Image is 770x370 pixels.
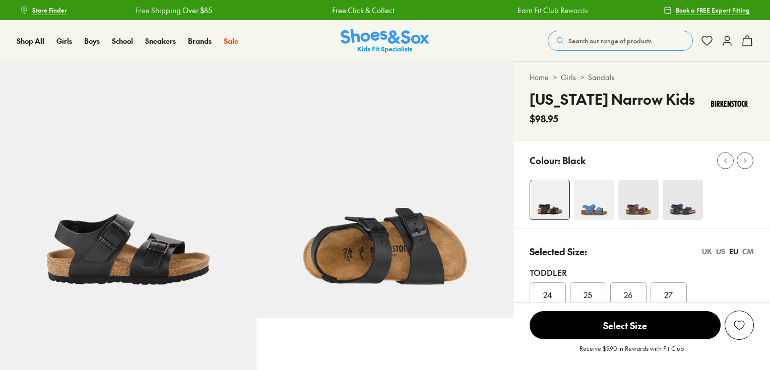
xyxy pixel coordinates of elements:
div: CM [742,246,754,257]
div: EU [729,246,738,257]
a: School [112,36,133,46]
a: Free Click & Collect [330,5,393,16]
a: Boys [84,36,100,46]
a: Shop All [17,36,44,46]
a: Sneakers [145,36,176,46]
img: 4-199270_1 [530,180,569,219]
a: Sale [224,36,238,46]
p: Colour: [530,154,560,167]
p: Black [562,154,586,167]
p: Receive $9.90 in Rewards with Fit Club [580,344,684,362]
p: Selected Size: [530,245,587,258]
img: SNS_Logo_Responsive.svg [341,29,429,53]
span: Book a FREE Expert Fitting [676,6,750,15]
img: 5-199271_1 [256,61,513,318]
a: Earn Fit Club Rewards [516,5,586,16]
span: 24 [543,288,552,301]
div: > > [530,72,754,83]
a: Girls [561,72,576,83]
h4: [US_STATE] Narrow Kids [530,89,695,110]
div: Toddler [530,266,754,278]
a: Store Finder [20,1,67,19]
span: Store Finder [32,6,67,15]
a: Sandals [588,72,615,83]
a: Shoes & Sox [341,29,429,53]
div: US [716,246,725,257]
button: Select Size [530,311,721,340]
span: 26 [624,288,632,301]
a: Brands [188,36,212,46]
span: 27 [664,288,673,301]
button: Add to Wishlist [725,311,754,340]
span: $98.95 [530,112,558,125]
div: UK [702,246,712,257]
span: Search our range of products [568,36,652,45]
img: 5_1 [618,180,659,220]
button: Search our range of products [548,31,693,51]
a: Free Shipping Over $85 [134,5,210,16]
img: 5_1 [663,180,703,220]
img: Vendor logo [705,89,754,119]
a: Girls [56,36,72,46]
span: 25 [584,288,592,301]
a: Book a FREE Expert Fitting [664,1,750,19]
a: Home [530,72,549,83]
img: 4-517788_1 [574,180,614,220]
